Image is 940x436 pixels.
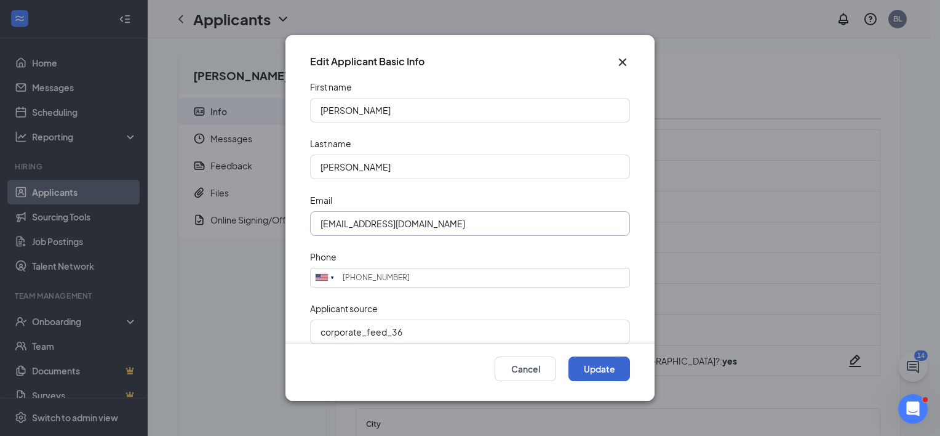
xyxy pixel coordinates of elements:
[310,268,630,288] input: (201) 555-0123
[310,81,352,93] div: First name
[310,155,630,179] input: Enter applicant last name
[310,320,630,344] input: Enter applicant source
[615,55,630,70] svg: Cross
[615,55,630,70] button: Close
[898,394,928,424] iframe: Intercom live chat
[310,302,378,315] div: Applicant source
[310,251,337,263] div: Phone
[311,268,339,287] div: United States: +1
[310,137,351,150] div: Last name
[310,98,630,123] input: Enter applicant first name
[310,211,630,236] input: Enter applicant email
[568,357,630,381] button: Update
[310,194,332,206] div: Email
[495,357,556,381] button: Cancel
[310,55,424,68] h3: Edit Applicant Basic Info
